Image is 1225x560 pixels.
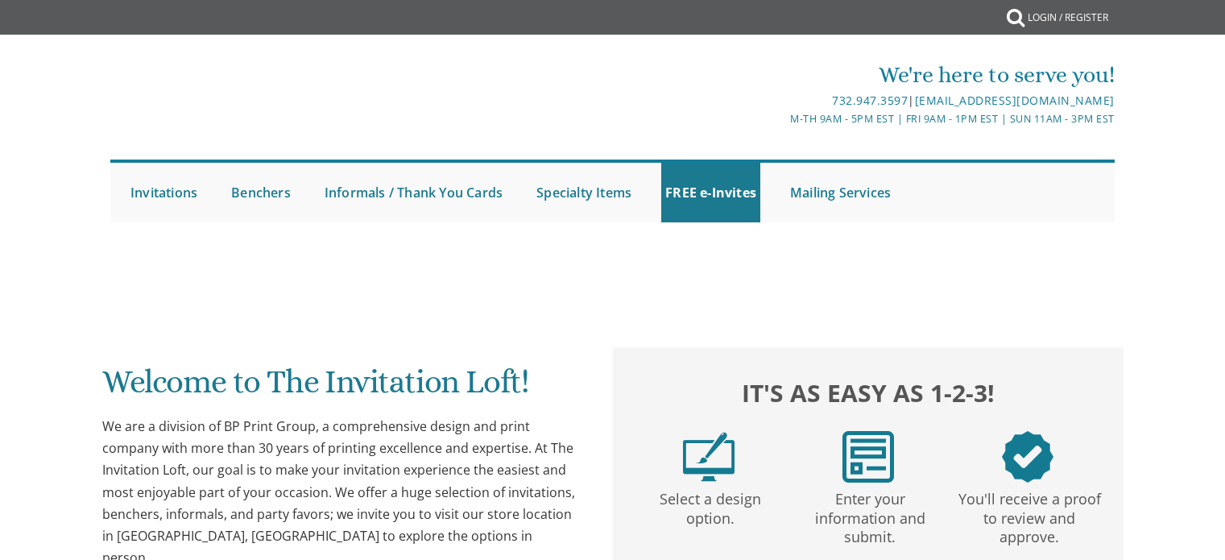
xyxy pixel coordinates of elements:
[532,163,635,222] a: Specialty Items
[793,483,946,547] p: Enter your information and submit.
[683,431,735,483] img: step1.png
[634,483,787,529] p: Select a design option.
[786,163,895,222] a: Mailing Services
[446,91,1115,110] div: |
[915,93,1115,108] a: [EMAIL_ADDRESS][DOMAIN_NAME]
[446,59,1115,91] div: We're here to serve you!
[227,163,295,222] a: Benchers
[629,375,1107,411] h2: It's as easy as 1-2-3!
[1002,431,1053,483] img: step3.png
[953,483,1106,547] p: You'll receive a proof to review and approve.
[661,163,760,222] a: FREE e-Invites
[446,110,1115,127] div: M-Th 9am - 5pm EST | Fri 9am - 1pm EST | Sun 11am - 3pm EST
[321,163,507,222] a: Informals / Thank You Cards
[126,163,201,222] a: Invitations
[102,364,581,412] h1: Welcome to The Invitation Loft!
[832,93,908,108] a: 732.947.3597
[842,431,894,483] img: step2.png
